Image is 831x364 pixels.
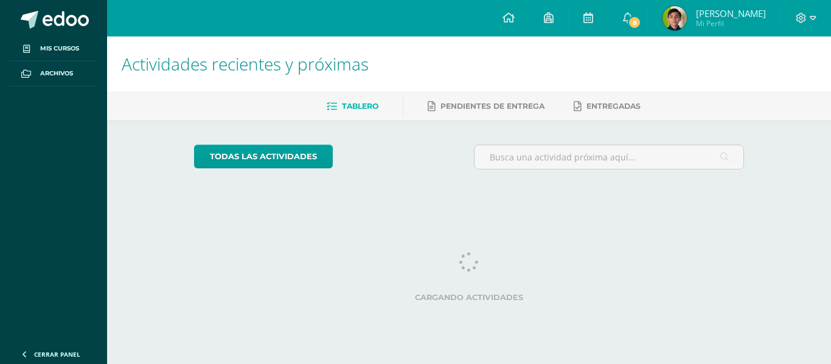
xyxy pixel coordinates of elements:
label: Cargando actividades [194,293,745,302]
span: Actividades recientes y próximas [122,52,369,75]
img: 0a54c271053640bc7d5583f8cc83ce1f.png [662,6,687,30]
span: Entregadas [586,101,641,111]
span: Archivos [40,69,73,78]
span: Mis cursos [40,44,79,53]
input: Busca una actividad próxima aquí... [475,145,744,169]
span: Mi Perfil [696,18,766,29]
span: Tablero [342,101,378,111]
span: [PERSON_NAME] [696,7,766,19]
a: todas las Actividades [194,145,333,168]
span: 8 [628,16,641,29]
a: Pendientes de entrega [428,97,544,116]
a: Tablero [327,97,378,116]
a: Mis cursos [10,36,97,61]
a: Archivos [10,61,97,86]
span: Cerrar panel [34,350,80,359]
span: Pendientes de entrega [440,101,544,111]
a: Entregadas [574,97,641,116]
